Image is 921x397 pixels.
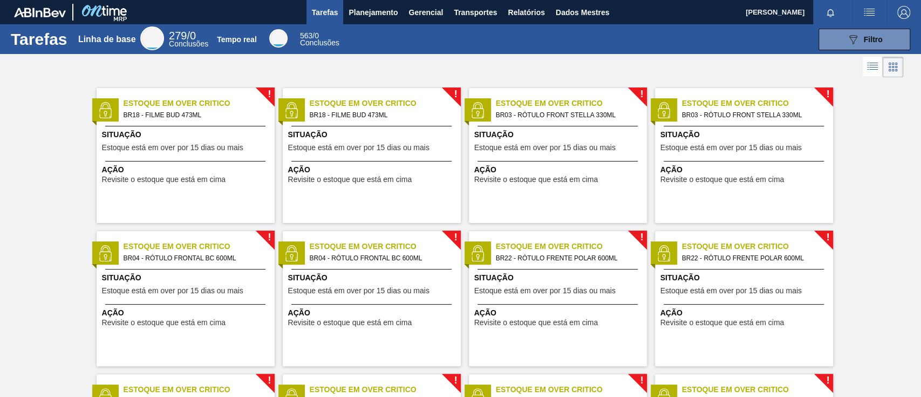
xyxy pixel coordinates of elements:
span: BR03 - RÓTULO FRONT STELLA 330ML [682,109,824,121]
img: ações do usuário [863,6,876,19]
img: status [656,102,672,118]
font: Transportes [454,8,497,17]
span: Estoque está em over por 15 dias ou mais [474,287,616,295]
font: Estoque em Over Critico [310,385,417,394]
font: Situação [102,130,141,139]
img: status [283,245,299,261]
span: BR18 - FILME BUD 473ML [310,109,452,121]
span: Estoque em Over Critico [682,98,833,109]
font: Filtro [864,35,883,44]
span: Situação [102,272,272,284]
font: Estoque está em over por 15 dias ou mais [102,286,243,295]
font: Situação [474,273,514,282]
img: status [97,102,113,118]
font: Gerencial [408,8,443,17]
font: Ação [288,308,310,317]
font: ! [640,89,643,99]
font: BR18 - FILME BUD 473ML [310,111,388,119]
font: Ação [102,165,124,174]
font: BR04 - RÓTULO FRONTAL BC 600ML [124,254,236,262]
span: BR04 - RÓTULO FRONTAL BC 600ML [124,252,266,264]
font: Estoque em Over Critico [124,385,230,394]
font: Ação [474,308,496,317]
span: Situação [660,129,830,140]
font: Estoque está em over por 15 dias ou mais [288,286,429,295]
span: Estoque está em over por 15 dias ou mais [288,144,429,152]
font: Ação [660,308,683,317]
span: Estoque em Over Critico [682,384,833,395]
span: BR03 - RÓTULO FRONT STELLA 330ML [496,109,638,121]
font: / [187,30,190,42]
font: ! [268,232,271,243]
img: status [469,245,486,261]
font: Situação [660,130,700,139]
font: Tarefas [11,30,67,48]
font: BR03 - RÓTULO FRONT STELLA 330ML [496,111,616,119]
span: BR18 - FILME BUD 473ML [124,109,266,121]
font: Conclusões [300,38,339,47]
img: TNhmsLtSVTkK8tSr43FrP2fwEKptu5GPRR3wAAAABJRU5ErkJggg== [14,8,66,17]
font: 0 [190,30,196,42]
font: Estoque está em over por 15 dias ou mais [660,286,802,295]
div: Linha de base [169,31,208,48]
span: Situação [660,272,830,284]
font: Dados Mestres [556,8,610,17]
img: Sair [897,6,910,19]
font: Linha de base [78,35,136,44]
font: Revisite o estoque que está em cima [102,175,226,184]
font: Revisite o estoque que está em cima [474,175,598,184]
span: BR04 - RÓTULO FRONTAL BC 600ML [310,252,452,264]
font: Situação [288,273,328,282]
span: Estoque em Over Critico [310,98,461,109]
font: Revisite o estoque que está em cima [288,318,412,327]
font: ! [454,89,457,99]
font: ! [826,375,829,386]
font: ! [826,232,829,243]
font: ! [826,89,829,99]
font: ! [454,375,457,386]
button: Notificações [813,5,848,20]
span: Situação [288,129,458,140]
font: BR04 - RÓTULO FRONTAL BC 600ML [310,254,422,262]
img: status [656,245,672,261]
font: ! [268,375,271,386]
font: / [312,31,315,40]
span: Situação [102,129,272,140]
font: ! [268,89,271,99]
font: Estoque em Over Critico [310,99,417,107]
div: Linha de base [140,26,164,50]
font: ! [640,232,643,243]
font: Ação [474,165,496,174]
div: Tempo real [300,32,339,46]
img: status [97,245,113,261]
font: Estoque está em over por 15 dias ou mais [660,143,802,152]
font: Estoque em Over Critico [496,385,603,394]
font: Revisite o estoque que está em cima [474,318,598,327]
font: Revisite o estoque que está em cima [660,175,784,184]
font: Estoque em Over Critico [682,242,789,251]
span: Estoque em Over Critico [682,241,833,252]
div: Visão em Cartões [883,57,903,77]
font: BR03 - RÓTULO FRONT STELLA 330ML [682,111,802,119]
font: Tarefas [312,8,338,17]
span: Situação [288,272,458,284]
font: ! [454,232,457,243]
font: Revisite o estoque que está em cima [660,318,784,327]
span: Estoque em Over Critico [124,241,275,252]
font: Estoque está em over por 15 dias ou mais [288,143,429,152]
span: BR22 - RÓTULO FRENTE POLAR 600ML [682,252,824,264]
font: Estoque em Over Critico [682,385,789,394]
font: BR22 - RÓTULO FRENTE POLAR 600ML [682,254,804,262]
span: Estoque em Over Critico [124,98,275,109]
span: Situação [474,272,644,284]
span: Situação [474,129,644,140]
font: Situação [474,130,514,139]
span: Estoque em Over Critico [124,384,275,395]
font: Situação [288,130,328,139]
font: Situação [102,273,141,282]
font: Planejamento [349,8,398,17]
div: Visão em Lista [863,57,883,77]
font: Conclusões [169,39,208,48]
